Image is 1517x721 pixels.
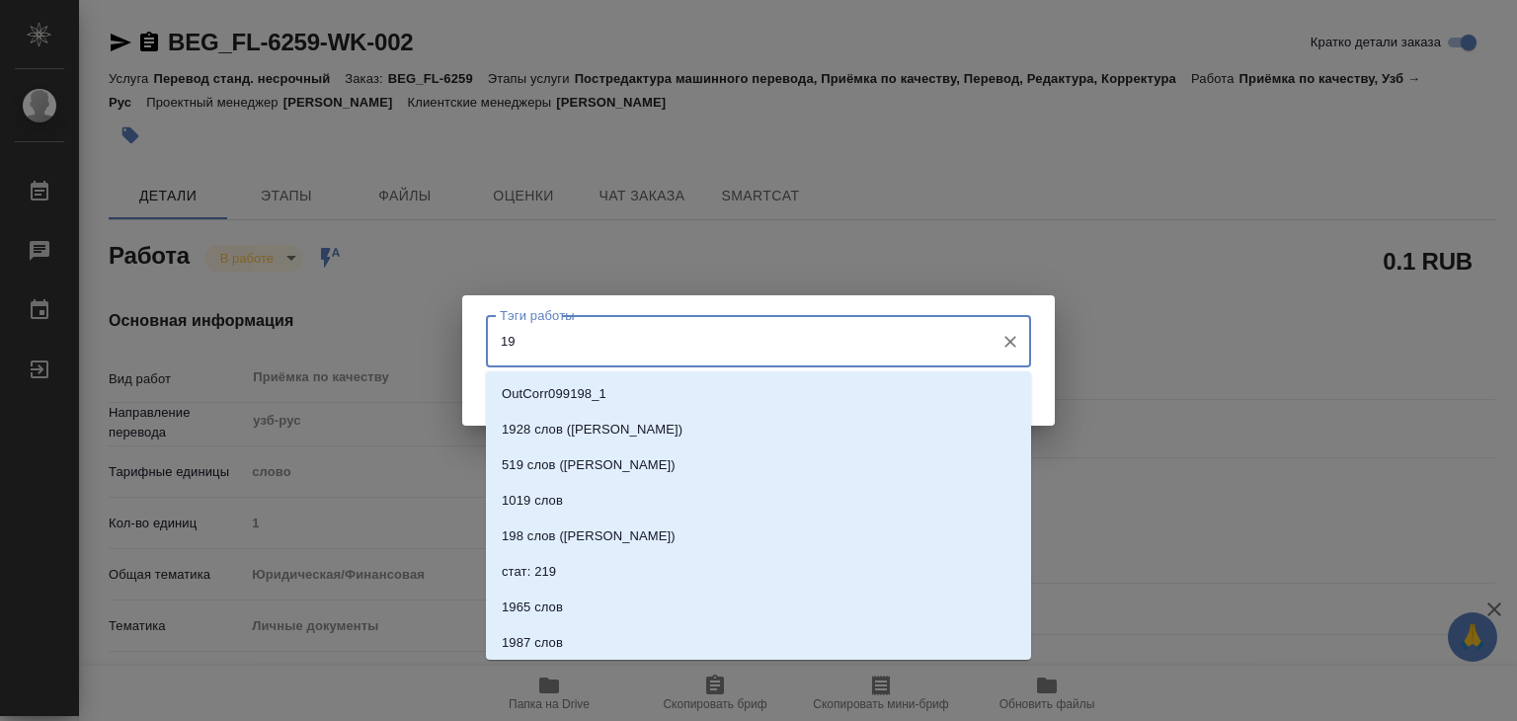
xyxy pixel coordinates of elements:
[502,526,676,546] p: 198 слов ([PERSON_NAME])
[502,633,563,653] p: 1987 слов
[502,384,606,404] p: OutCorr099198_1
[997,328,1024,356] button: Очистить
[502,420,682,440] p: 1928 слов ([PERSON_NAME])
[502,455,676,475] p: 519 слов ([PERSON_NAME])
[502,562,556,582] p: стат: 219
[502,598,563,617] p: 1965 слов
[502,491,563,511] p: 1019 слов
